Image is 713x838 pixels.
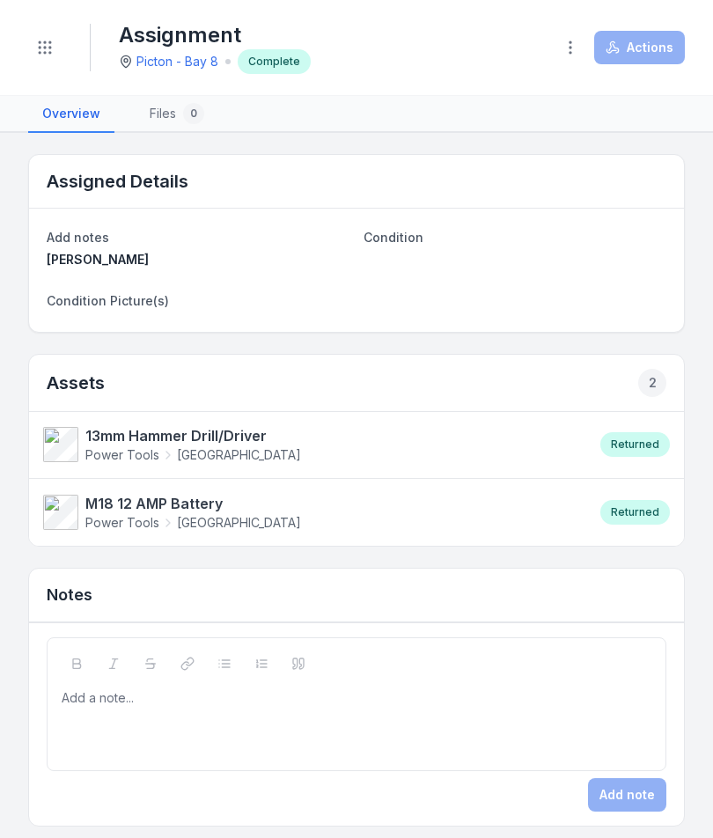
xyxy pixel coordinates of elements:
div: Returned [600,500,670,525]
h1: Assignment [119,21,311,49]
span: Add notes [47,230,109,245]
a: Files0 [136,96,218,133]
span: Power Tools [85,446,159,464]
h2: Assigned Details [47,169,188,194]
a: Picton - Bay 8 [136,53,218,70]
h2: Assets [47,369,666,397]
button: Toggle navigation [28,31,62,64]
strong: M18 12 AMP Battery [85,493,301,514]
span: Condition Picture(s) [47,293,169,308]
span: Power Tools [85,514,159,532]
div: Complete [238,49,311,74]
span: [GEOGRAPHIC_DATA] [177,514,301,532]
span: [GEOGRAPHIC_DATA] [177,446,301,464]
div: 2 [638,369,666,397]
div: 0 [183,103,204,124]
div: Returned [600,432,670,457]
a: M18 12 AMP BatteryPower Tools[GEOGRAPHIC_DATA] [43,493,583,532]
h3: Notes [47,583,92,607]
a: 13mm Hammer Drill/DriverPower Tools[GEOGRAPHIC_DATA] [43,425,583,464]
strong: 13mm Hammer Drill/Driver [85,425,301,446]
span: Condition [364,230,423,245]
a: Overview [28,96,114,133]
span: [PERSON_NAME] [47,252,149,267]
